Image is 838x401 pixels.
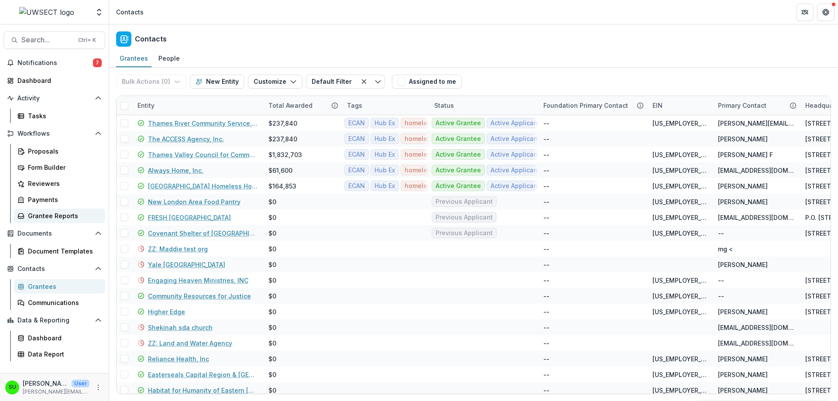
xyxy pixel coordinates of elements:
div: Form Builder [28,163,98,172]
div: Payments [28,195,98,204]
div: [PERSON_NAME] [718,307,768,316]
div: $0 [268,323,276,332]
span: Previous Applicant [436,214,493,221]
span: homelessness prevention [405,167,484,174]
div: $164,853 [268,182,296,191]
a: FRESH [GEOGRAPHIC_DATA] [148,213,231,222]
div: [EMAIL_ADDRESS][DOMAIN_NAME] [718,339,795,348]
a: Grantees [14,279,105,294]
a: Easterseals Capital Region & [GEOGRAPHIC_DATA], Inc. [148,370,258,379]
a: Shekinah sda church [148,323,213,332]
span: Activity [17,95,91,102]
div: EIN [647,96,713,115]
div: Total Awarded [263,101,318,110]
span: Previous Applicant [436,198,493,206]
div: $0 [268,276,276,285]
div: -- [543,339,550,348]
div: [US_EMPLOYER_IDENTIFICATION_NUMBER] [653,166,707,175]
a: Always Home, Inc. [148,166,203,175]
a: ZZ: Maddie test org [148,244,208,254]
div: -- [543,276,550,285]
span: Hub Ex [374,135,395,143]
button: Notifications7 [3,56,105,70]
div: [US_EMPLOYER_IDENTIFICATION_NUMBER] [653,291,707,301]
a: Grantee Reports [14,209,105,223]
span: homelessness prevention [405,182,484,190]
button: Assigned to me [392,75,462,89]
button: Bulk Actions (0) [116,75,186,89]
a: Proposals [14,144,105,158]
div: $0 [268,260,276,269]
div: [US_EMPLOYER_IDENTIFICATION_NUMBER] [653,370,707,379]
span: Active Grantee [436,135,481,143]
a: Grantees [116,50,151,67]
img: UWSECT logo [19,7,74,17]
p: [PERSON_NAME] [23,379,68,388]
span: Active Grantee [436,120,481,127]
a: Dashboard [14,331,105,345]
div: [US_EMPLOYER_IDENTIFICATION_NUMBER] [653,229,707,238]
div: $0 [268,307,276,316]
span: Active Applicant [491,135,540,143]
a: Reviewers [14,176,105,191]
div: Data Report [28,350,98,359]
h2: Contacts [135,35,167,43]
div: Entity [132,96,263,115]
div: [US_EMPLOYER_IDENTIFICATION_NUMBER] [653,386,707,395]
span: Data & Reporting [17,317,91,324]
div: -- [543,370,550,379]
div: Reviewers [28,179,98,188]
div: $0 [268,229,276,238]
div: Foundation Primary Contact [538,96,647,115]
button: Clear filter [357,75,371,89]
button: Get Help [817,3,835,21]
div: [PERSON_NAME] [718,260,768,269]
a: People [155,50,183,67]
div: [US_EMPLOYER_IDENTIFICATION_NUMBER] [653,119,707,128]
div: Communications [28,298,98,307]
div: -- [543,307,550,316]
div: Primary Contact [713,96,800,115]
span: ECAN [348,135,365,143]
div: Tasks [28,111,98,120]
a: Community Resources for Justice [148,291,251,301]
div: -- [718,276,724,285]
div: Document Templates [28,247,98,256]
a: Document Templates [14,244,105,258]
div: -- [543,229,550,238]
span: Notifications [17,59,93,67]
div: -- [543,119,550,128]
span: Hub Ex [374,120,395,127]
div: Foundation Primary Contact [538,101,633,110]
div: Dashboard [28,333,98,343]
a: Covenant Shelter of [GEOGRAPHIC_DATA] [148,229,258,238]
div: [PERSON_NAME] [718,386,768,395]
a: Data Report [14,347,105,361]
div: Grantees [28,282,98,291]
a: Reliance Health, Inc [148,354,209,363]
div: [US_EMPLOYER_IDENTIFICATION_NUMBER] [653,150,707,159]
span: Active Applicant [491,167,540,174]
span: homelessness prevention [405,151,484,158]
button: Open Activity [3,91,105,105]
span: Active Applicant [491,151,540,158]
div: -- [543,244,550,254]
div: -- [718,229,724,238]
div: -- [543,323,550,332]
div: -- [543,134,550,144]
div: $0 [268,197,276,206]
span: ECAN [348,151,365,158]
div: $0 [268,244,276,254]
div: [US_EMPLOYER_IDENTIFICATION_NUMBER] [653,182,707,191]
div: [PERSON_NAME][EMAIL_ADDRESS][DOMAIN_NAME] [718,119,795,128]
a: Thames Valley Council for Community Action [148,150,258,159]
span: Previous Applicant [436,230,493,237]
p: [PERSON_NAME][EMAIL_ADDRESS][PERSON_NAME][DOMAIN_NAME] [23,388,89,396]
div: [EMAIL_ADDRESS][DOMAIN_NAME] [718,166,795,175]
div: [PERSON_NAME] [718,182,768,191]
span: Hub Ex [374,167,395,174]
div: -- [543,260,550,269]
div: mg < [718,244,733,254]
div: Proposals [28,147,98,156]
div: [PERSON_NAME] [718,370,768,379]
